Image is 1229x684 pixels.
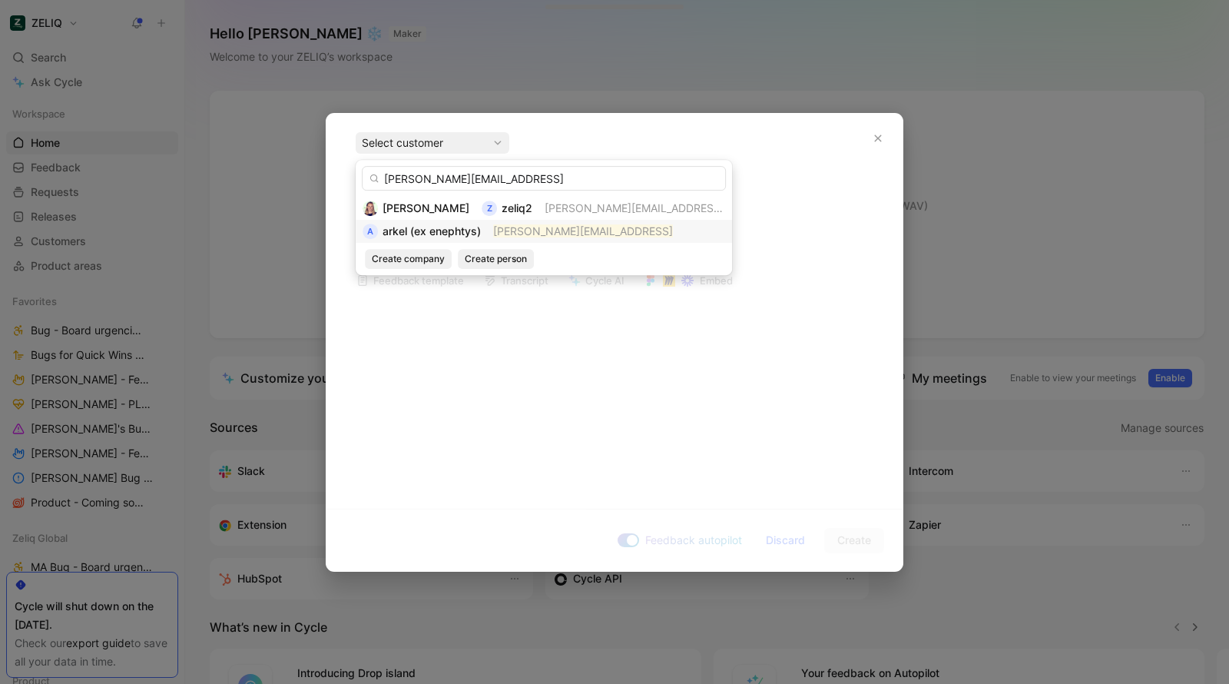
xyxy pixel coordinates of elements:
span: Create person [465,251,527,267]
div: z [482,201,497,216]
span: zeliq2 [502,201,532,214]
span: arkel (ex enephtys) [383,224,481,237]
img: 9022122398065_db09ee4d6e664bd44051_192.jpg [363,201,378,216]
button: Create person [458,249,534,269]
span: [PERSON_NAME] [383,201,469,214]
div: a [363,224,378,239]
input: Search... [362,166,726,191]
span: [PERSON_NAME][EMAIL_ADDRESS][DOMAIN_NAME] [545,201,811,214]
mark: [PERSON_NAME][EMAIL_ADDRESS] [493,224,673,237]
span: Create company [372,251,445,267]
button: Create company [365,249,452,269]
